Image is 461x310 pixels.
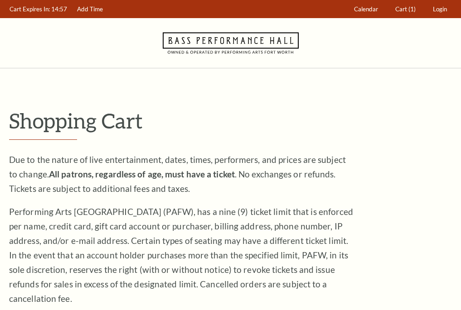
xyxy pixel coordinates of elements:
[51,5,67,13] span: 14:57
[9,154,346,194] span: Due to the nature of live entertainment, dates, times, performers, and prices are subject to chan...
[395,5,407,13] span: Cart
[9,109,452,132] p: Shopping Cart
[73,0,107,18] a: Add Time
[9,205,354,306] p: Performing Arts [GEOGRAPHIC_DATA] (PAFW), has a nine (9) ticket limit that is enforced per name, ...
[408,5,416,13] span: (1)
[429,0,451,18] a: Login
[350,0,383,18] a: Calendar
[391,0,420,18] a: Cart (1)
[354,5,378,13] span: Calendar
[10,5,50,13] span: Cart Expires In:
[433,5,447,13] span: Login
[49,169,235,179] strong: All patrons, regardless of age, must have a ticket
